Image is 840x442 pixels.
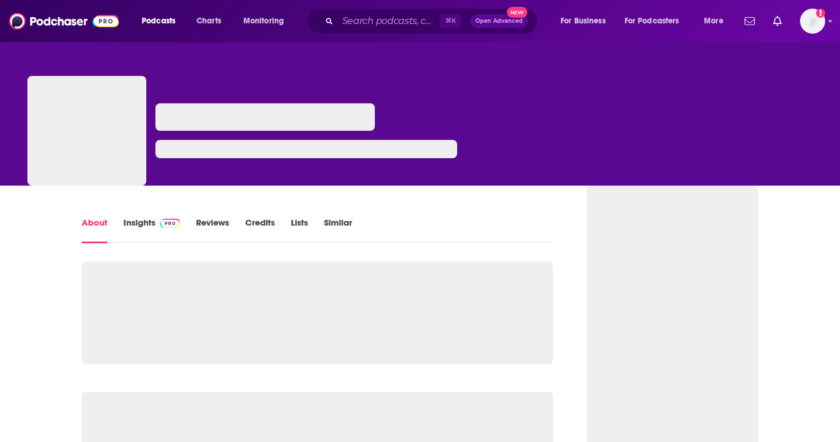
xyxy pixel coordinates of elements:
[235,12,299,30] button: open menu
[142,13,175,29] span: Podcasts
[317,8,549,34] div: Search podcasts, credits, & more...
[470,14,528,28] button: Open AdvancedNew
[704,13,723,29] span: More
[338,12,440,30] input: Search podcasts, credits, & more...
[196,217,229,243] a: Reviews
[740,11,759,31] a: Show notifications dropdown
[800,9,825,34] img: User Profile
[625,13,679,29] span: For Podcasters
[696,12,738,30] button: open menu
[123,217,180,243] a: InsightsPodchaser Pro
[561,13,606,29] span: For Business
[617,12,696,30] button: open menu
[82,217,107,243] a: About
[291,217,308,243] a: Lists
[189,12,228,30] a: Charts
[769,11,786,31] a: Show notifications dropdown
[475,18,523,24] span: Open Advanced
[507,7,527,18] span: New
[440,14,461,29] span: ⌘ K
[134,12,190,30] button: open menu
[800,9,825,34] button: Show profile menu
[800,9,825,34] span: Logged in as redsetterpr
[816,9,825,18] svg: Add a profile image
[243,13,284,29] span: Monitoring
[9,10,119,32] img: Podchaser - Follow, Share and Rate Podcasts
[197,13,221,29] span: Charts
[553,12,620,30] button: open menu
[245,217,275,243] a: Credits
[160,219,180,228] img: Podchaser Pro
[324,217,352,243] a: Similar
